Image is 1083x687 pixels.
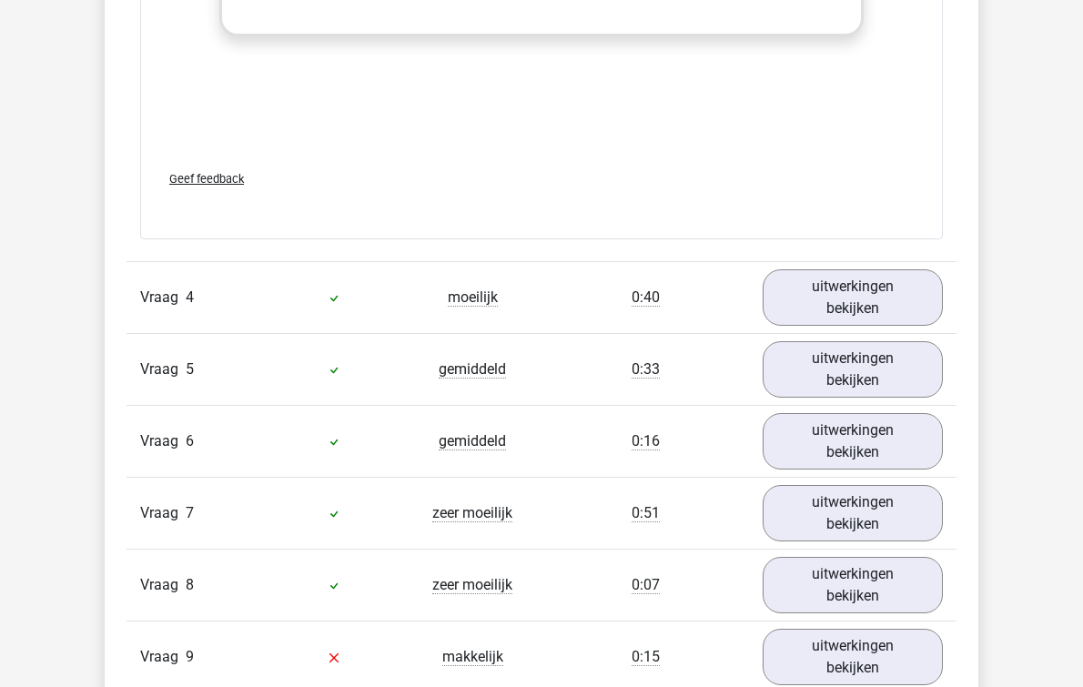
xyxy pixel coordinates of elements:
span: gemiddeld [439,432,506,450]
span: 0:16 [632,432,660,450]
span: Vraag [140,287,186,308]
span: makkelijk [442,648,503,666]
span: Vraag [140,430,186,452]
span: 6 [186,432,194,450]
a: uitwerkingen bekijken [763,269,943,326]
span: 7 [186,504,194,521]
a: uitwerkingen bekijken [763,485,943,541]
span: Geef feedback [169,172,244,186]
span: zeer moeilijk [432,504,512,522]
a: uitwerkingen bekijken [763,557,943,613]
span: 0:07 [632,576,660,594]
span: 0:15 [632,648,660,666]
span: 0:40 [632,288,660,307]
span: Vraag [140,502,186,524]
span: 0:51 [632,504,660,522]
span: gemiddeld [439,360,506,379]
span: 8 [186,576,194,593]
a: uitwerkingen bekijken [763,341,943,398]
span: 0:33 [632,360,660,379]
span: 4 [186,288,194,306]
span: Vraag [140,646,186,668]
span: Vraag [140,574,186,596]
a: uitwerkingen bekijken [763,629,943,685]
a: uitwerkingen bekijken [763,413,943,470]
span: moeilijk [448,288,498,307]
span: 5 [186,360,194,378]
span: 9 [186,648,194,665]
span: Vraag [140,359,186,380]
span: zeer moeilijk [432,576,512,594]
